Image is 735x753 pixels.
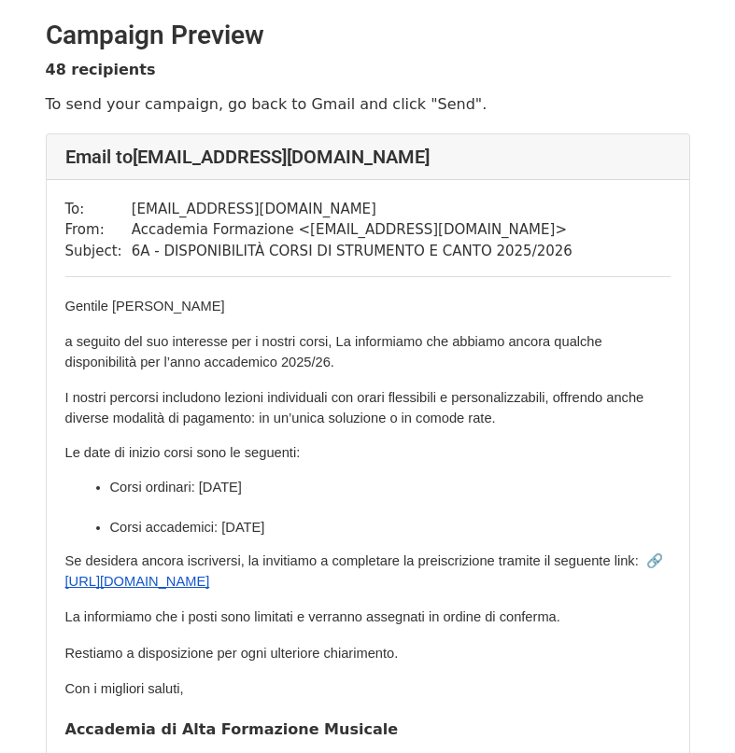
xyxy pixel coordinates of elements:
[46,94,690,114] p: To send your campaign, go back to Gmail and click "Send".
[46,61,156,78] strong: 48 recipients
[110,520,265,535] span: Corsi accademici: [DATE]
[65,681,184,696] span: Con i migliori saluti,
[65,299,225,314] span: Gentile [PERSON_NAME]
[65,445,301,460] span: Le date di inizio corsi sono le seguenti:
[132,241,572,262] td: 6A - DISPONIBILITÀ CORSI DI STRUMENTO E CANTO 2025/2026
[65,609,560,624] span: La informiamo che i posti sono limitati e verranno assegnati in ordine di conferma.
[65,390,648,425] span: I nostri percorsi includono lezioni individuali con orari flessibili e personalizzabili, offrendo...
[132,199,572,220] td: [EMAIL_ADDRESS][DOMAIN_NAME]
[65,241,132,262] td: Subject:
[65,720,399,738] strong: Accademia di Alta Formazione Musicale
[65,572,210,590] a: [URL][DOMAIN_NAME]
[65,646,399,661] span: Restiamo a disposizione per ogni ulteriore chiarimento.
[46,20,690,51] h2: Campaign Preview
[65,553,663,568] span: Se desidera ancora iscriversi, la invitiamo a completare la preiscrizione tramite il seguente lin...
[65,334,606,370] span: a seguito del suo interesse per i nostri corsi, La informiamo che abbiamo ancora qualche disponib...
[110,480,242,495] span: Corsi ordinari: [DATE]
[65,574,210,589] span: [URL][DOMAIN_NAME]
[132,219,572,241] td: Accademia Formazione < [EMAIL_ADDRESS][DOMAIN_NAME] >
[65,146,671,168] h4: Email to [EMAIL_ADDRESS][DOMAIN_NAME]
[65,199,132,220] td: To:
[65,219,132,241] td: From:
